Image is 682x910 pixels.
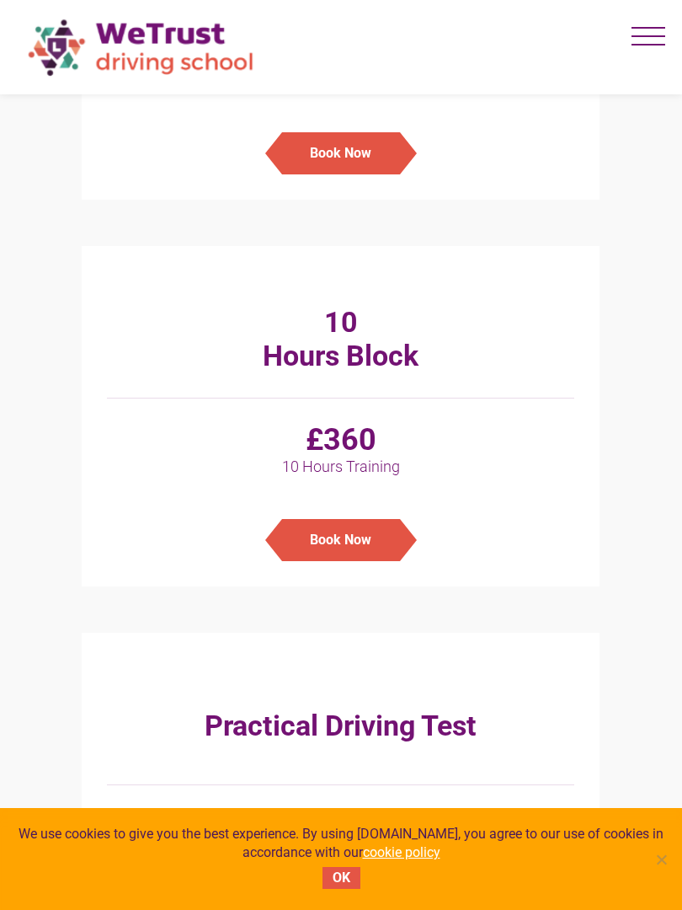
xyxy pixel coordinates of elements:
[282,132,400,174] button: Book Now
[107,99,574,174] a: Book Now
[653,851,669,868] span: No
[107,422,574,475] h4: £360
[282,519,400,561] button: Book Now
[322,867,360,889] button: OK
[205,679,477,772] h3: Practical Driving Test
[107,458,574,475] span: 10 Hours Training
[363,844,440,860] a: cookie policy
[107,485,574,561] a: Book Now
[17,825,665,862] span: We use cookies to give you the best experience. By using [DOMAIN_NAME], you agree to our use of c...
[263,292,418,385] h3: 10 Hours Block
[17,8,269,86] img: wetrust-ds-logo.png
